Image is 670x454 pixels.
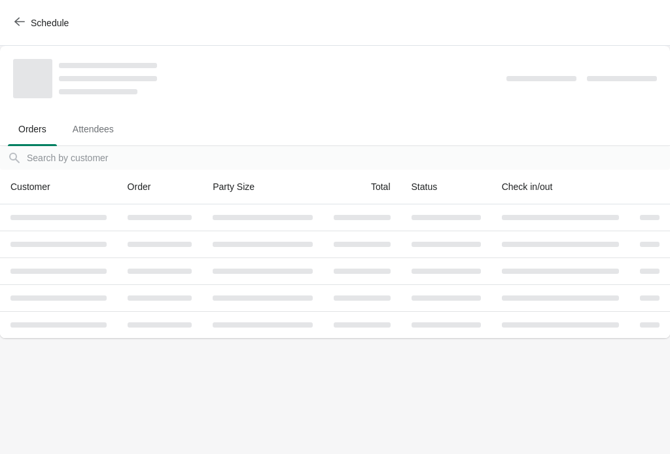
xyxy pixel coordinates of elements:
th: Party Size [202,170,323,204]
input: Search by customer [26,146,670,170]
th: Total [323,170,401,204]
span: Attendees [62,117,124,141]
span: Schedule [31,18,69,28]
th: Status [401,170,491,204]
span: Orders [8,117,57,141]
th: Check in/out [491,170,630,204]
th: Order [117,170,203,204]
button: Schedule [7,11,79,35]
